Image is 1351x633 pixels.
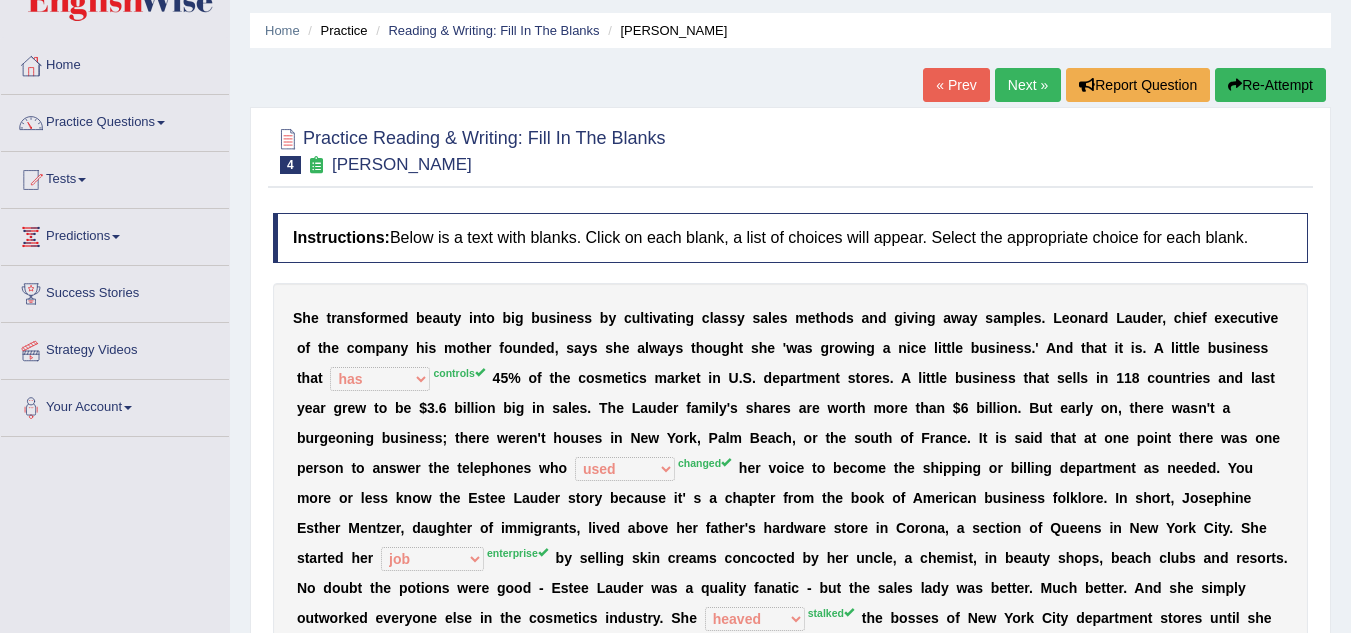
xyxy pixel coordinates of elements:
b: . [739,370,743,386]
b: v [653,310,661,326]
b: e [1192,340,1200,356]
b: p [780,370,789,386]
b: a [714,310,722,326]
b: i [938,340,942,356]
b: h [416,340,425,356]
b: a [797,340,805,356]
b: o [834,340,843,356]
b: e [767,340,775,356]
a: Tests [1,152,229,202]
b: r [331,310,336,326]
b: t [696,370,701,386]
b: r [1157,310,1162,326]
b: s [1016,340,1024,356]
b: t [691,340,696,356]
b: s [1225,340,1233,356]
b: f [305,340,310,356]
b: h [1182,310,1191,326]
b: n [712,370,721,386]
b: t [802,370,807,386]
b: n [1056,340,1065,356]
b: n [858,340,867,356]
b: n [521,340,530,356]
b: m [379,310,391,326]
b: h [470,340,479,356]
b: i [1131,340,1135,356]
b: i [649,310,653,326]
b: s [882,370,890,386]
a: Reading & Writing: Fill In The Blanks [388,23,599,38]
b: h [302,370,311,386]
b: n [677,310,686,326]
b: s [1261,340,1269,356]
b: i [907,340,911,356]
b: y [453,310,461,326]
a: Your Account [1,380,229,430]
b: u [713,340,722,356]
b: e [772,310,780,326]
b: e [425,310,433,326]
b: n [1000,340,1009,356]
b: i [996,340,1000,356]
h4: Below is a text with blanks. Click on each blank, a list of choices will appear. Select the appro... [273,213,1308,263]
b: o [355,340,364,356]
b: t [816,310,821,326]
b: n [473,310,482,326]
b: h [696,340,705,356]
b: t [318,370,323,386]
b: a [862,310,870,326]
b: s [721,310,729,326]
b: a [760,310,768,326]
b: y [608,310,616,326]
b: r [796,370,801,386]
b: t [481,310,486,326]
b: d [1141,310,1150,326]
b: u [1133,310,1142,326]
b: f [499,340,504,356]
b: h [730,340,739,356]
b: b [1208,340,1217,356]
b: s [846,310,854,326]
b: i [1233,340,1237,356]
b: u [1246,310,1255,326]
b: i [673,310,677,326]
b: , [555,340,559,356]
b: n [827,370,836,386]
b: a [1087,310,1095,326]
b: e [1026,310,1034,326]
b: o [704,340,713,356]
b: o [586,370,595,386]
b: a [337,310,345,326]
b: l [645,340,649,356]
b: e [1230,310,1238,326]
a: « Prev [923,68,989,102]
b: l [1022,310,1026,326]
b: c [624,310,632,326]
b: d [878,310,887,326]
b: , [1162,310,1166,326]
b: b [531,310,540,326]
b: e [772,370,780,386]
b: e [874,370,882,386]
b: 4 [493,370,501,386]
b: a [962,310,970,326]
b: a [667,370,675,386]
b: m [1001,310,1013,326]
b: ' [1035,340,1038,356]
b: t [318,340,323,356]
b: x [1222,310,1230,326]
b: e [1062,310,1070,326]
b: g [820,340,829,356]
b: r [675,370,680,386]
b: o [528,370,537,386]
b: e [688,370,696,386]
b: v [1263,310,1271,326]
b: l [640,310,644,326]
b: u [513,340,522,356]
b: a [883,340,891,356]
b: y [668,340,676,356]
b: i [1175,340,1179,356]
b: a [660,340,668,356]
b: n [392,340,401,356]
b: g [927,310,936,326]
